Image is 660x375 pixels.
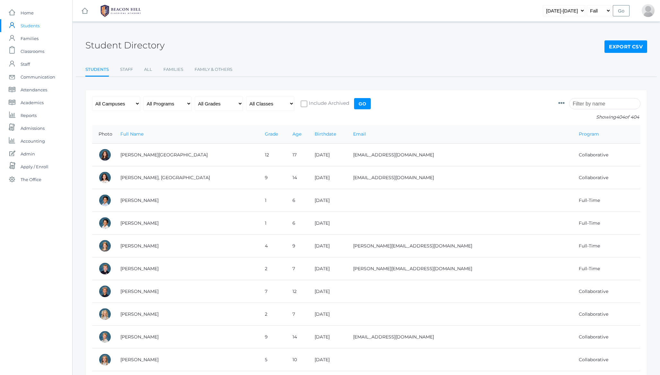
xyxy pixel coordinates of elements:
[286,280,308,303] td: 12
[308,348,347,371] td: [DATE]
[21,6,34,19] span: Home
[572,212,640,235] td: Full-Time
[97,3,145,19] img: BHCALogos-05-308ed15e86a5a0abce9b8dd61676a3503ac9727e845dece92d48e8588c001991.png
[642,4,655,17] div: Jason Roberts
[347,326,572,348] td: [EMAIL_ADDRESS][DOMAIN_NAME]
[99,353,111,366] div: Paige Albanese
[258,326,286,348] td: 9
[572,303,640,326] td: Collaborative
[308,235,347,257] td: [DATE]
[21,96,44,109] span: Academics
[21,45,44,58] span: Classrooms
[120,131,143,137] a: Full Name
[572,348,640,371] td: Collaborative
[604,40,647,53] a: Export CSV
[114,280,258,303] td: [PERSON_NAME]
[308,144,347,166] td: [DATE]
[114,144,258,166] td: [PERSON_NAME][GEOGRAPHIC_DATA]
[569,98,640,109] input: Filter by name
[114,326,258,348] td: [PERSON_NAME]
[347,235,572,257] td: [PERSON_NAME][EMAIL_ADDRESS][DOMAIN_NAME]
[308,212,347,235] td: [DATE]
[572,189,640,212] td: Full-Time
[315,131,336,137] a: Birthdate
[572,326,640,348] td: Collaborative
[308,166,347,189] td: [DATE]
[21,147,35,160] span: Admin
[258,166,286,189] td: 9
[163,63,183,76] a: Families
[258,280,286,303] td: 7
[21,83,47,96] span: Attendances
[21,109,37,122] span: Reports
[92,125,114,144] th: Photo
[308,303,347,326] td: [DATE]
[114,166,258,189] td: [PERSON_NAME], [GEOGRAPHIC_DATA]
[21,160,48,173] span: Apply / Enroll
[308,189,347,212] td: [DATE]
[258,348,286,371] td: 5
[99,285,111,298] div: Cole Albanese
[286,257,308,280] td: 7
[301,101,307,107] input: Include Archived
[144,63,152,76] a: All
[195,63,232,76] a: Family & Others
[258,235,286,257] td: 4
[85,40,165,50] h2: Student Directory
[579,131,599,137] a: Program
[114,189,258,212] td: [PERSON_NAME]
[286,303,308,326] td: 7
[21,173,41,186] span: The Office
[572,280,640,303] td: Collaborative
[286,166,308,189] td: 14
[258,257,286,280] td: 2
[258,303,286,326] td: 2
[258,144,286,166] td: 12
[85,63,109,77] a: Students
[21,19,39,32] span: Students
[572,144,640,166] td: Collaborative
[347,166,572,189] td: [EMAIL_ADDRESS][DOMAIN_NAME]
[286,348,308,371] td: 10
[21,122,45,135] span: Admissions
[572,257,640,280] td: Full-Time
[114,257,258,280] td: [PERSON_NAME]
[258,212,286,235] td: 1
[114,348,258,371] td: [PERSON_NAME]
[258,189,286,212] td: 1
[308,280,347,303] td: [DATE]
[572,235,640,257] td: Full-Time
[21,135,45,147] span: Accounting
[120,63,133,76] a: Staff
[286,144,308,166] td: 17
[99,330,111,343] div: Logan Albanese
[99,308,111,321] div: Elle Albanese
[99,148,111,161] div: Charlotte Abdulla
[354,98,371,109] input: Go
[114,303,258,326] td: [PERSON_NAME]
[99,194,111,207] div: Dominic Abrea
[114,212,258,235] td: [PERSON_NAME]
[21,71,55,83] span: Communication
[353,131,366,137] a: Email
[347,257,572,280] td: [PERSON_NAME][EMAIL_ADDRESS][DOMAIN_NAME]
[99,262,111,275] div: Jack Adams
[308,257,347,280] td: [DATE]
[286,189,308,212] td: 6
[21,58,30,71] span: Staff
[265,131,278,137] a: Grade
[308,326,347,348] td: [DATE]
[292,131,301,137] a: Age
[613,5,630,16] input: Go
[99,217,111,229] div: Grayson Abrea
[558,114,640,121] p: Showing of 404
[286,235,308,257] td: 9
[286,212,308,235] td: 6
[307,100,349,108] span: Include Archived
[616,114,625,120] span: 404
[572,166,640,189] td: Collaborative
[99,239,111,252] div: Amelia Adams
[99,171,111,184] div: Phoenix Abdulla
[114,235,258,257] td: [PERSON_NAME]
[21,32,39,45] span: Families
